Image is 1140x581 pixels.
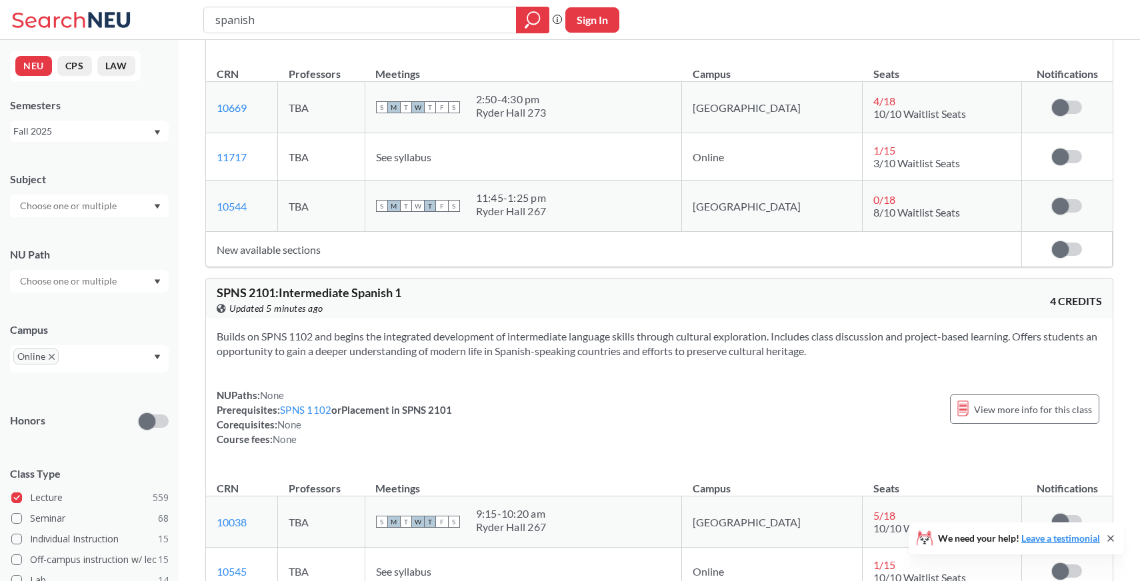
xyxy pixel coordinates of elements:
[376,151,431,163] span: See syllabus
[10,172,169,187] div: Subject
[1021,532,1100,544] a: Leave a testimonial
[49,354,55,360] svg: X to remove pill
[516,7,549,33] div: magnifying glass
[424,200,436,212] span: T
[388,516,400,528] span: M
[154,130,161,135] svg: Dropdown arrow
[217,388,452,446] div: NUPaths: Prerequisites: or Placement in SPNS 2101 Corequisites: Course fees:
[206,232,1022,267] td: New available sections
[13,124,153,139] div: Fall 2025
[525,11,541,29] svg: magnifying glass
[10,345,169,372] div: OnlineX to remove pillDropdown arrow
[214,9,507,31] input: Class, professor, course number, "phrase"
[11,489,169,506] label: Lecture
[863,53,1022,82] th: Seats
[153,490,169,505] span: 559
[476,205,547,218] div: Ryder Hall 267
[448,516,460,528] span: S
[217,285,401,300] span: SPNS 2101 : Intermediate Spanish 1
[376,101,388,113] span: S
[436,101,448,113] span: F
[15,56,52,76] button: NEU
[873,509,895,522] span: 5 / 18
[424,101,436,113] span: T
[10,121,169,142] div: Fall 2025Dropdown arrow
[376,516,388,528] span: S
[57,56,92,76] button: CPS
[476,106,547,119] div: Ryder Hall 273
[10,247,169,262] div: NU Path
[412,516,424,528] span: W
[476,507,547,520] div: 9:15 - 10:20 am
[400,200,412,212] span: T
[376,565,431,578] span: See syllabus
[217,151,247,163] a: 11717
[10,413,45,428] p: Honors
[365,468,682,496] th: Meetings
[873,157,960,169] span: 3/10 Waitlist Seats
[436,200,448,212] span: F
[278,82,365,133] td: TBA
[448,200,460,212] span: S
[278,53,365,82] th: Professors
[682,53,863,82] th: Campus
[448,101,460,113] span: S
[400,516,412,528] span: T
[1022,468,1113,496] th: Notifications
[278,133,365,181] td: TBA
[1050,294,1102,308] span: 4 CREDITS
[365,53,682,82] th: Meetings
[229,301,323,316] span: Updated 5 minutes ago
[277,418,301,430] span: None
[873,107,966,120] span: 10/10 Waitlist Seats
[863,468,1022,496] th: Seats
[974,401,1092,418] span: View more info for this class
[158,532,169,546] span: 15
[388,101,400,113] span: M
[376,200,388,212] span: S
[217,329,1102,358] section: Builds on SPNS 1102 and begins the integrated development of intermediate language skills through...
[217,67,239,81] div: CRN
[873,95,895,107] span: 4 / 18
[400,101,412,113] span: T
[10,466,169,481] span: Class Type
[682,82,863,133] td: [GEOGRAPHIC_DATA]
[13,273,125,289] input: Choose one or multiple
[154,204,161,209] svg: Dropdown arrow
[273,433,297,445] span: None
[10,322,169,337] div: Campus
[11,530,169,548] label: Individual Instruction
[278,468,365,496] th: Professors
[682,468,863,496] th: Campus
[10,270,169,292] div: Dropdown arrow
[280,404,331,416] a: SPNS 1102
[873,206,960,219] span: 8/10 Waitlist Seats
[424,516,436,528] span: T
[217,565,247,578] a: 10545
[158,511,169,526] span: 68
[260,389,284,401] span: None
[217,481,239,496] div: CRN
[1022,53,1113,82] th: Notifications
[278,496,365,548] td: TBA
[10,195,169,217] div: Dropdown arrow
[217,101,247,114] a: 10669
[13,348,59,364] span: OnlineX to remove pill
[97,56,135,76] button: LAW
[158,552,169,567] span: 15
[11,510,169,527] label: Seminar
[873,522,966,534] span: 10/10 Waitlist Seats
[436,516,448,528] span: F
[154,354,161,360] svg: Dropdown arrow
[873,558,895,571] span: 1 / 15
[412,200,424,212] span: W
[938,534,1100,543] span: We need your help!
[682,133,863,181] td: Online
[10,98,169,113] div: Semesters
[682,181,863,232] td: [GEOGRAPHIC_DATA]
[217,516,247,528] a: 10038
[476,93,547,106] div: 2:50 - 4:30 pm
[388,200,400,212] span: M
[412,101,424,113] span: W
[682,496,863,548] td: [GEOGRAPHIC_DATA]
